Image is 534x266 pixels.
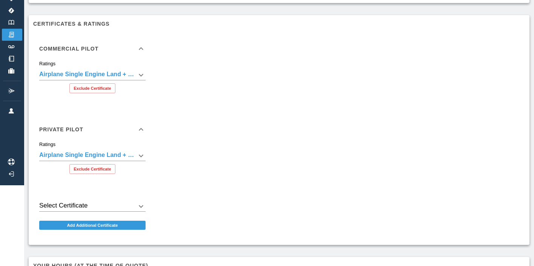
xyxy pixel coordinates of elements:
label: Ratings [39,141,55,148]
h6: Private Pilot [39,127,83,132]
div: Airplane Single Engine Land + 2 more [39,70,146,80]
div: Commercial Pilot [33,61,152,99]
h6: Commercial Pilot [39,46,98,51]
div: Private Pilot [33,141,152,180]
button: Add Additional Certificate [39,221,146,230]
div: Commercial Pilot [33,37,152,61]
button: Exclude Certificate [69,164,115,174]
h6: Certificates & Ratings [33,20,525,28]
label: Ratings [39,60,55,67]
button: Exclude Certificate [69,83,115,93]
div: Private Pilot [33,117,152,141]
div: Airplane Single Engine Land + 2 more [39,151,146,161]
